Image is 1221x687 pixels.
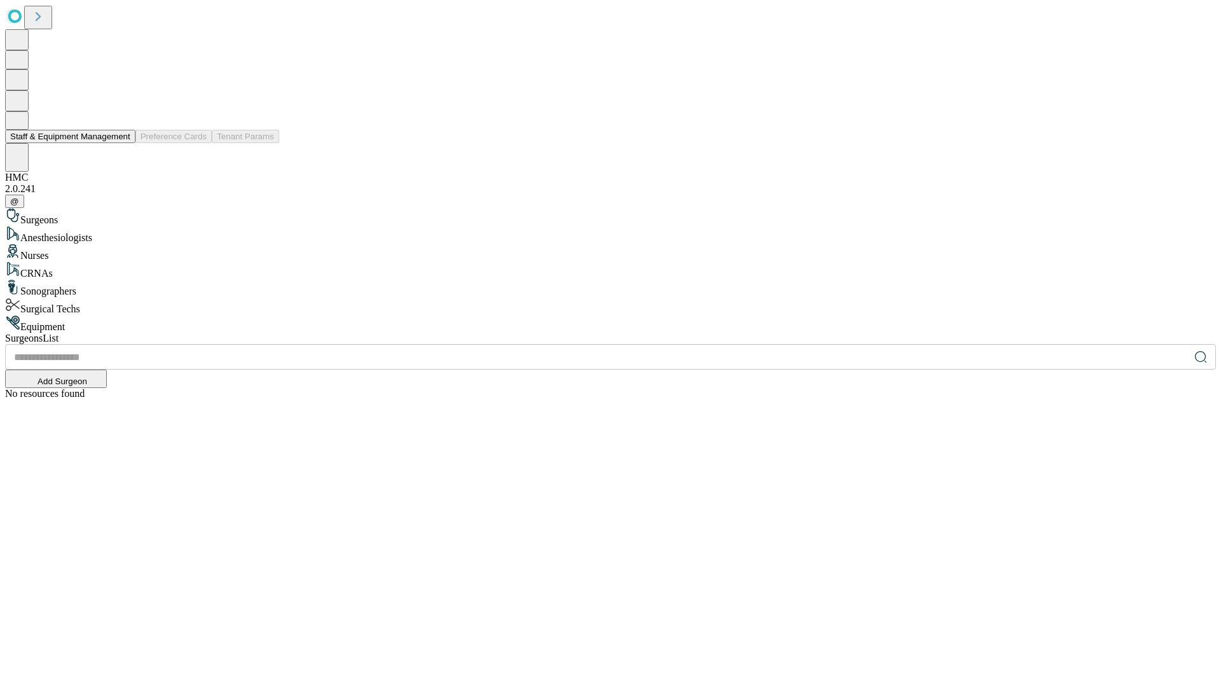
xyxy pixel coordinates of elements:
[212,130,279,143] button: Tenant Params
[5,244,1216,261] div: Nurses
[5,130,135,143] button: Staff & Equipment Management
[5,279,1216,297] div: Sonographers
[5,226,1216,244] div: Anesthesiologists
[5,172,1216,183] div: HMC
[5,183,1216,195] div: 2.0.241
[135,130,212,143] button: Preference Cards
[10,197,19,206] span: @
[5,315,1216,333] div: Equipment
[5,388,1216,399] div: No resources found
[5,208,1216,226] div: Surgeons
[5,297,1216,315] div: Surgical Techs
[5,370,107,388] button: Add Surgeon
[5,261,1216,279] div: CRNAs
[38,377,87,386] span: Add Surgeon
[5,195,24,208] button: @
[5,333,1216,344] div: Surgeons List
